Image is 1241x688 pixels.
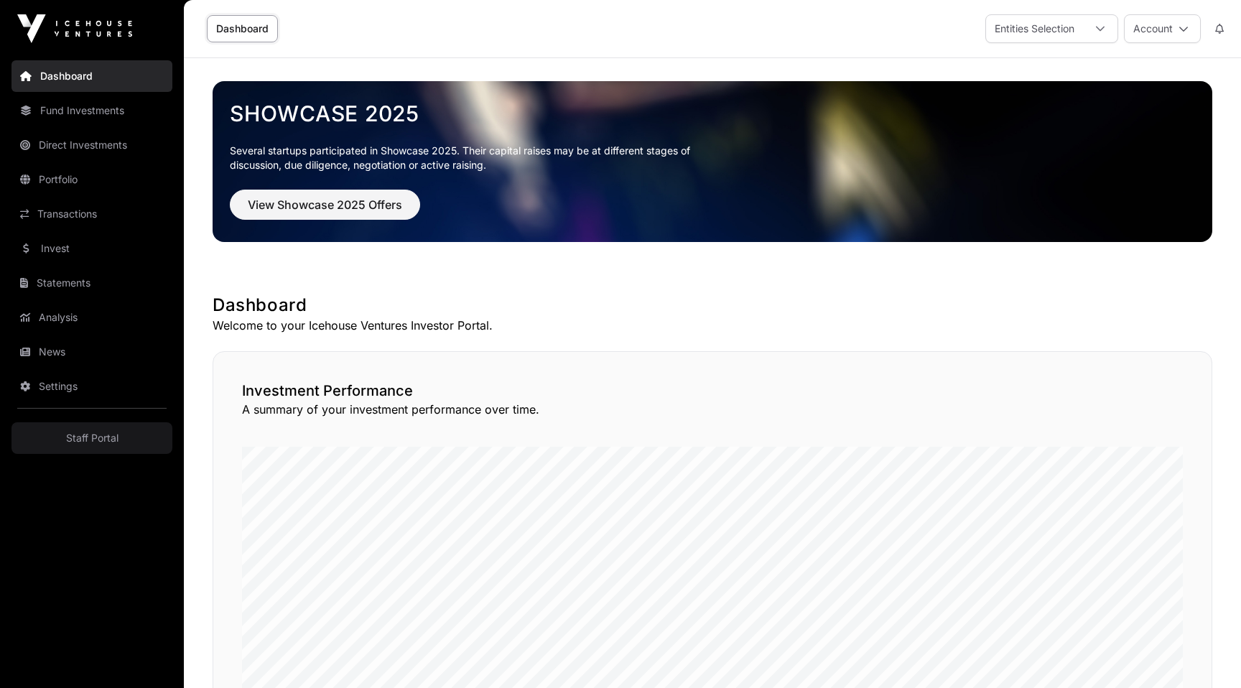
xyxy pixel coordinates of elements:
a: News [11,336,172,368]
img: Showcase 2025 [213,81,1212,242]
a: Statements [11,267,172,299]
p: A summary of your investment performance over time. [242,401,1183,418]
p: Several startups participated in Showcase 2025. Their capital raises may be at different stages o... [230,144,712,172]
button: Account [1124,14,1201,43]
a: Settings [11,371,172,402]
h1: Dashboard [213,294,1212,317]
a: Showcase 2025 [230,101,1195,126]
div: Entities Selection [986,15,1083,42]
a: View Showcase 2025 Offers [230,204,420,218]
img: Icehouse Ventures Logo [17,14,132,43]
a: Dashboard [11,60,172,92]
h2: Investment Performance [242,381,1183,401]
p: Welcome to your Icehouse Ventures Investor Portal. [213,317,1212,334]
a: Transactions [11,198,172,230]
a: Invest [11,233,172,264]
a: Analysis [11,302,172,333]
a: Dashboard [207,15,278,42]
iframe: Chat Widget [1169,619,1241,688]
a: Direct Investments [11,129,172,161]
span: View Showcase 2025 Offers [248,196,402,213]
a: Fund Investments [11,95,172,126]
a: Portfolio [11,164,172,195]
a: Staff Portal [11,422,172,454]
button: View Showcase 2025 Offers [230,190,420,220]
